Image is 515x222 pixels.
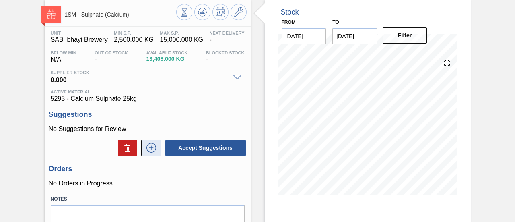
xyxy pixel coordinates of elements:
[176,4,192,20] button: Stocks Overview
[114,36,154,44] span: 2,500.000 KG
[46,9,56,19] img: Ícone
[209,31,244,35] span: Next Delivery
[160,36,203,44] span: 15,000.000 KG
[282,19,296,25] label: From
[194,4,210,20] button: Update Chart
[165,140,246,156] button: Accept Suggestions
[49,165,247,173] h3: Orders
[51,50,76,55] span: Below Min
[137,140,161,156] div: New suggestion
[51,95,245,102] span: 5293 - Calcium Sulphate 25kg
[51,75,229,83] span: 0.000
[51,89,245,94] span: Active Material
[332,19,339,25] label: to
[49,110,247,119] h3: Suggestions
[332,28,377,44] input: mm/dd/yyyy
[93,50,130,63] div: -
[114,140,137,156] div: Delete Suggestions
[95,50,128,55] span: Out Of Stock
[204,50,247,63] div: -
[282,28,326,44] input: mm/dd/yyyy
[49,180,247,187] p: No Orders in Progress
[146,50,188,55] span: Available Stock
[51,31,108,35] span: Unit
[206,50,245,55] span: Blocked Stock
[161,139,247,157] div: Accept Suggestions
[65,12,176,18] span: 1SM - Sulphate (Calcium)
[51,36,108,44] span: SAB Ibhayi Brewery
[207,31,246,44] div: -
[383,27,427,44] button: Filter
[51,193,245,205] label: Notes
[212,4,229,20] button: Schedule Inventory
[49,50,78,63] div: N/A
[51,70,229,75] span: Supplier Stock
[281,8,299,17] div: Stock
[160,31,203,35] span: MAX S.P.
[231,4,247,20] button: Go to Master Data / General
[49,125,247,133] p: No Suggestions for Review
[146,56,188,62] span: 13,408.000 KG
[114,31,154,35] span: MIN S.P.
